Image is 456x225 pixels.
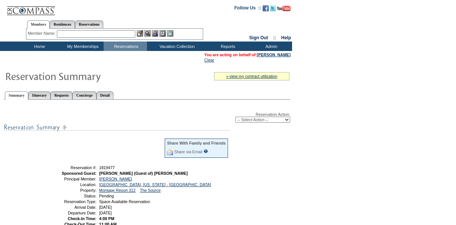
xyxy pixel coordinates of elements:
a: [PERSON_NAME] [99,177,132,181]
td: Property: [43,188,96,193]
td: Reservation #: [43,165,96,170]
span: [DATE] [99,205,112,210]
span: Space Available Reservation [99,199,150,204]
td: My Memberships [60,42,104,51]
img: Subscribe to our YouTube Channel [277,6,291,11]
td: Reservations [104,42,147,51]
span: 4:00 PM [99,216,114,221]
img: Reservations [159,30,166,37]
a: Subscribe to our YouTube Channel [277,8,291,12]
td: Location: [43,182,96,187]
img: Become our fan on Facebook [263,5,269,11]
a: Members [27,20,50,29]
td: Departure Date: [43,211,96,215]
a: Become our fan on Facebook [263,8,269,12]
span: You are acting on behalf of: [204,52,291,57]
a: The Source [140,188,161,193]
td: Reservation Type: [43,199,96,204]
a: Itinerary [28,91,50,99]
img: Follow us on Twitter [270,5,276,11]
span: 1819477 [99,165,115,170]
td: Principal Member: [43,177,96,181]
a: Detail [96,91,114,99]
div: Member Name: [28,30,57,37]
span: [PERSON_NAME] (Guest of) [PERSON_NAME] [99,171,188,176]
img: View [144,30,151,37]
td: Home [17,42,60,51]
td: Follow Us :: [234,5,261,14]
img: Reservaton Summary [5,68,156,83]
td: Vacation Collection [147,42,205,51]
strong: Check-In Time: [68,216,96,221]
a: Residences [50,20,75,28]
a: Concierge [72,91,96,99]
td: Arrival Date: [43,205,96,210]
a: » view my contract utilization [226,74,277,79]
span: Pending [99,194,114,198]
span: [DATE] [99,211,112,215]
img: subTtlResSummary.gif [4,123,230,132]
a: Requests [50,91,72,99]
a: Follow us on Twitter [270,8,276,12]
td: Status: [43,194,96,198]
input: What is this? [204,149,208,153]
a: Reservations [75,20,103,28]
a: [GEOGRAPHIC_DATA], [US_STATE] - [GEOGRAPHIC_DATA] [99,182,211,187]
a: Share via Email [174,149,202,154]
strong: Sponsored Guest: [62,171,96,176]
img: b_calculator.gif [167,30,173,37]
a: Sign Out [249,35,268,40]
a: [PERSON_NAME] [257,52,291,57]
a: Summary [5,91,28,100]
span: :: [273,35,276,40]
img: Impersonate [152,30,158,37]
div: Reservation Action: [4,112,290,123]
td: Reports [205,42,249,51]
a: Clear [204,58,214,62]
div: Share With Family and Friends [167,141,226,145]
img: b_edit.gif [137,30,143,37]
a: Montage Resort 312 [99,188,136,193]
td: Admin [249,42,292,51]
a: Help [281,35,291,40]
